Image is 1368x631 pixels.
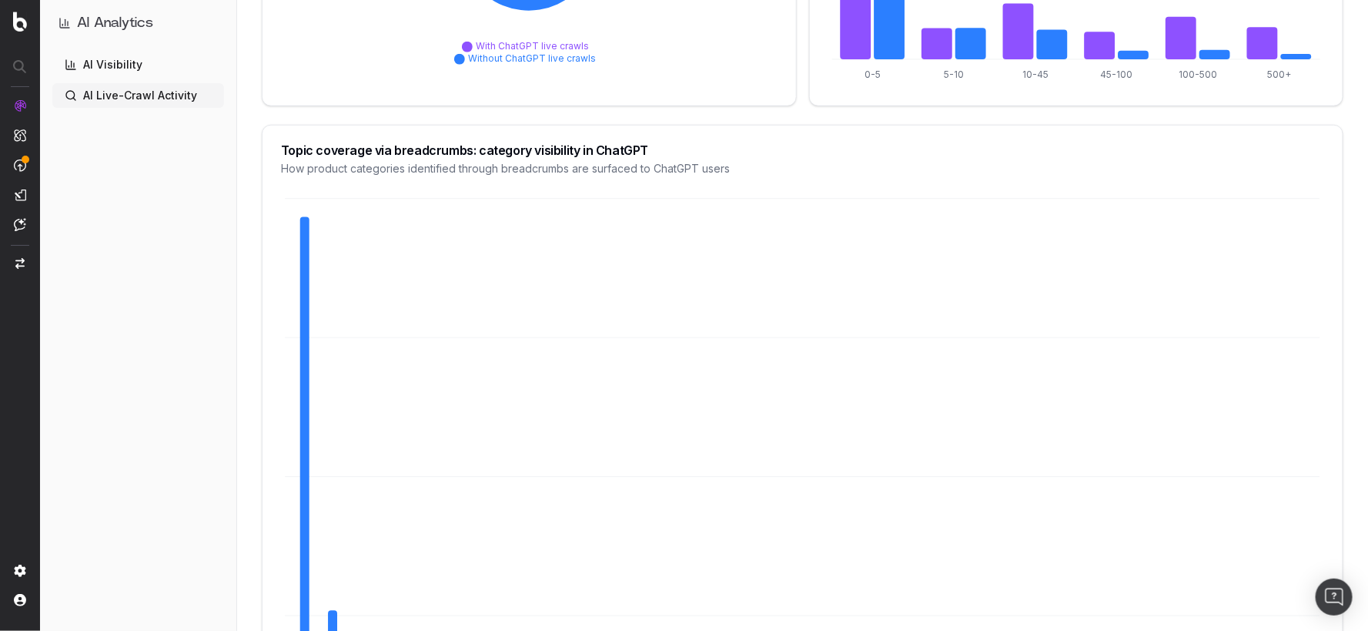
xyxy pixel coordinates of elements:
[77,12,153,34] h1: AI Analytics
[14,189,26,201] img: Studio
[14,565,26,577] img: Setting
[14,99,26,112] img: Analytics
[281,144,1324,156] div: Topic coverage via breadcrumbs: category visibility in ChatGPT
[865,69,881,81] tspan: 0-5
[52,83,224,108] a: AI Live-Crawl Activity
[14,159,26,172] img: Activation
[14,129,26,142] img: Intelligence
[52,52,224,77] a: AI Visibility
[1268,69,1292,81] tspan: 500+
[1316,579,1353,616] div: Open Intercom Messenger
[1179,69,1217,81] tspan: 100-500
[14,594,26,606] img: My account
[1022,69,1049,81] tspan: 10-45
[281,161,1324,176] div: How product categories identified through breadcrumbs are surfaced to ChatGPT users
[944,69,964,81] tspan: 5-10
[468,52,596,64] span: Without ChatGPT live crawls
[15,258,25,269] img: Switch project
[1101,69,1133,81] tspan: 45-100
[476,40,589,52] span: With ChatGPT live crawls
[13,12,27,32] img: Botify logo
[59,12,218,34] button: AI Analytics
[14,218,26,231] img: Assist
